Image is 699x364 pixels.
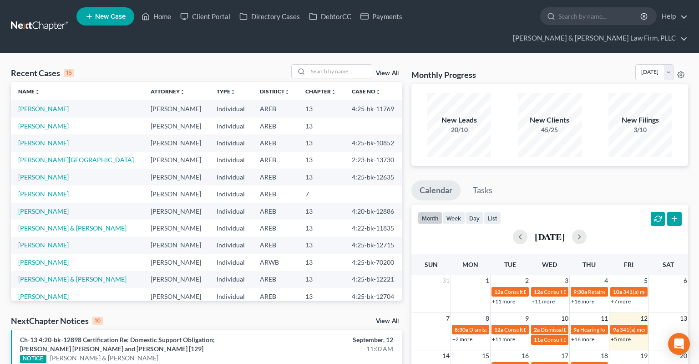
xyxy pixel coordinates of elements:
[571,298,594,305] a: +16 more
[462,261,478,268] span: Mon
[494,288,503,295] span: 12a
[465,180,501,200] a: Tasks
[253,288,298,305] td: AREB
[582,261,596,268] span: Thu
[209,220,253,236] td: Individual
[209,169,253,185] td: Individual
[18,139,69,147] a: [PERSON_NAME]
[534,288,543,295] span: 12a
[344,152,402,169] td: 2:23-bk-13730
[611,336,631,343] a: +5 more
[253,271,298,288] td: AREB
[209,100,253,117] td: Individual
[580,326,651,333] span: Hearing for [PERSON_NAME]
[679,313,688,324] span: 13
[18,105,69,113] a: [PERSON_NAME]
[441,350,451,361] span: 14
[481,350,490,361] span: 15
[492,298,515,305] a: +11 more
[611,298,631,305] a: +7 more
[11,315,103,326] div: NextChapter Notices
[639,313,648,324] span: 12
[18,122,69,130] a: [PERSON_NAME]
[344,288,402,305] td: 4:25-bk-12704
[375,89,381,95] i: unfold_more
[18,241,69,249] a: [PERSON_NAME]
[608,115,672,125] div: New Filings
[18,88,40,95] a: Nameunfold_more
[253,152,298,169] td: AREB
[469,326,611,333] span: Dismissal Date for [PERSON_NAME][GEOGRAPHIC_DATA]
[508,30,688,46] a: [PERSON_NAME] & [PERSON_NAME] Law Firm, PLLC
[298,271,344,288] td: 13
[344,237,402,254] td: 4:25-bk-12715
[418,212,442,224] button: month
[304,8,356,25] a: DebtorCC
[445,313,451,324] span: 7
[143,118,209,134] td: [PERSON_NAME]
[176,8,235,25] a: Client Portal
[544,336,627,343] span: Consult Date for [PERSON_NAME]
[441,275,451,286] span: 31
[571,336,594,343] a: +16 more
[143,134,209,151] td: [PERSON_NAME]
[657,8,688,25] a: Help
[560,350,569,361] span: 17
[298,100,344,117] td: 13
[344,100,402,117] td: 4:25-bk-11769
[209,185,253,202] td: Individual
[544,288,627,295] span: Consult Date for [PERSON_NAME]
[305,88,336,95] a: Chapterunfold_more
[542,261,557,268] span: Wed
[253,237,298,254] td: AREB
[298,203,344,220] td: 13
[494,326,503,333] span: 12a
[35,89,40,95] i: unfold_more
[425,261,438,268] span: Sun
[344,134,402,151] td: 4:25-bk-10852
[209,134,253,151] td: Individual
[253,185,298,202] td: AREB
[532,298,555,305] a: +11 more
[253,118,298,134] td: AREB
[143,185,209,202] td: [PERSON_NAME]
[253,203,298,220] td: AREB
[331,89,336,95] i: unfold_more
[209,152,253,169] td: Individual
[683,275,688,286] span: 6
[298,169,344,185] td: 13
[452,336,472,343] a: +2 more
[18,156,134,164] a: [PERSON_NAME][GEOGRAPHIC_DATA]
[18,292,69,300] a: [PERSON_NAME]
[541,326,682,333] span: Dismissal Date for [PERSON_NAME][GEOGRAPHIC_DATA]
[253,254,298,271] td: ARWB
[524,275,530,286] span: 2
[558,8,642,25] input: Search by name...
[230,89,236,95] i: unfold_more
[679,350,688,361] span: 20
[573,326,579,333] span: 9a
[344,203,402,220] td: 4:20-bk-12886
[143,288,209,305] td: [PERSON_NAME]
[668,333,690,355] div: Open Intercom Messenger
[600,313,609,324] span: 11
[484,212,501,224] button: list
[209,237,253,254] td: Individual
[143,152,209,169] td: [PERSON_NAME]
[534,326,540,333] span: 2a
[209,288,253,305] td: Individual
[485,313,490,324] span: 8
[209,254,253,271] td: Individual
[613,288,622,295] span: 10a
[427,115,491,125] div: New Leads
[11,67,74,78] div: Recent Cases
[442,212,465,224] button: week
[411,69,476,80] h3: Monthly Progress
[18,173,69,181] a: [PERSON_NAME]
[253,169,298,185] td: AREB
[518,115,582,125] div: New Clients
[217,88,236,95] a: Typeunfold_more
[298,254,344,271] td: 13
[298,118,344,134] td: 13
[663,261,674,268] span: Sat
